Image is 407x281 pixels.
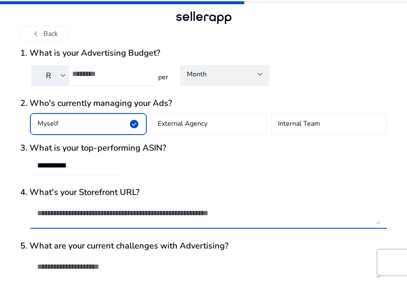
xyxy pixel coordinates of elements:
span: Month [187,70,207,79]
h3: 3. What is your top-performing ASIN? [20,143,387,153]
h3: 4. What's your Storefront URL? [20,187,387,197]
h3: 5. What are your current challenges with Advertising? [20,241,387,251]
h4: Myself [38,119,58,129]
span: check_circle [129,119,139,129]
h3: 1. What is your Advertising Budget? [20,48,387,58]
button: chevron_leftBack [20,26,68,41]
span: chevron_left [31,29,41,39]
h4: External Agency [158,119,208,129]
h4: Internal Team [278,119,320,129]
h3: 2. Who's currently managing your Ads? [20,98,387,108]
h4: per [155,73,170,81]
span: R [46,70,51,81]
